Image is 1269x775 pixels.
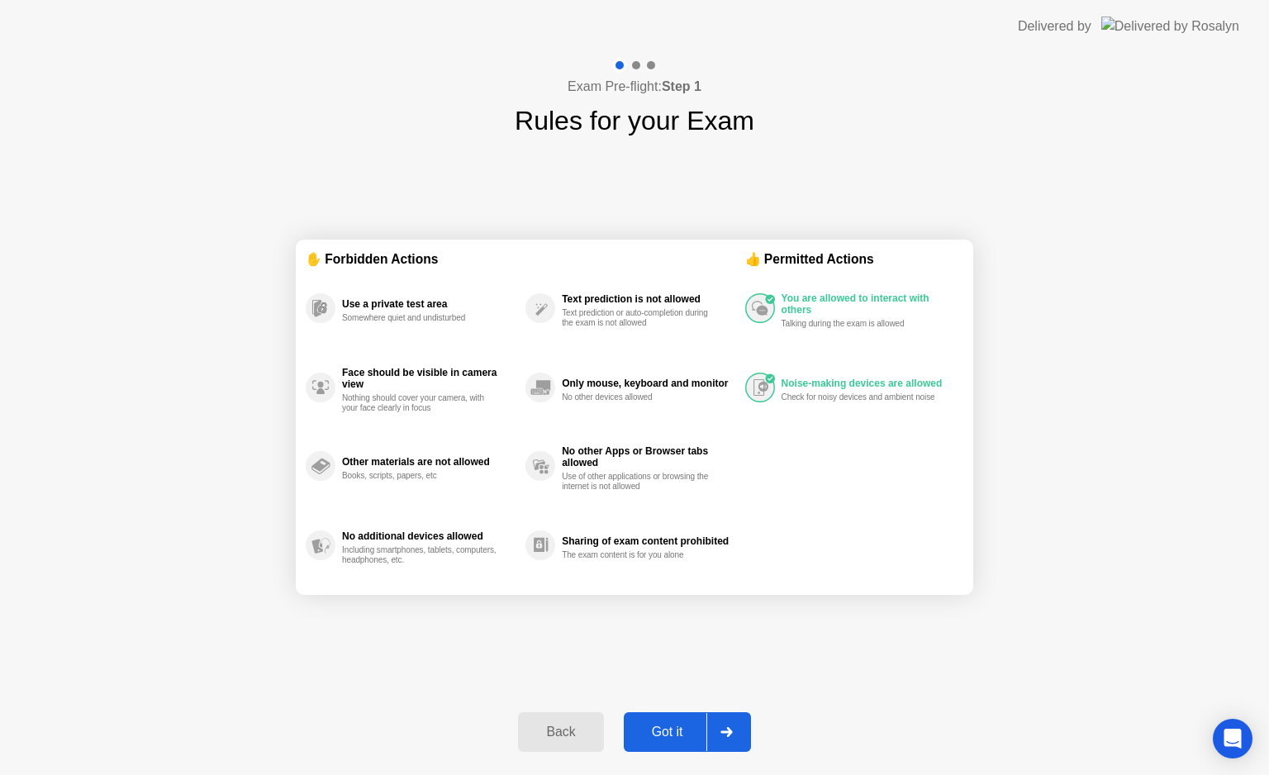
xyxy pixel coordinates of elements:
[342,456,517,468] div: Other materials are not allowed
[518,712,603,752] button: Back
[562,550,718,560] div: The exam content is for you alone
[342,530,517,542] div: No additional devices allowed
[342,313,498,323] div: Somewhere quiet and undisturbed
[523,725,598,739] div: Back
[562,445,736,468] div: No other Apps or Browser tabs allowed
[306,250,745,269] div: ✋ Forbidden Actions
[562,378,736,389] div: Only mouse, keyboard and monitor
[342,545,498,565] div: Including smartphones, tablets, computers, headphones, etc.
[562,392,718,402] div: No other devices allowed
[782,392,938,402] div: Check for noisy devices and ambient noise
[1101,17,1239,36] img: Delivered by Rosalyn
[624,712,751,752] button: Got it
[342,298,517,310] div: Use a private test area
[562,535,736,547] div: Sharing of exam content prohibited
[342,393,498,413] div: Nothing should cover your camera, with your face clearly in focus
[662,79,701,93] b: Step 1
[782,292,955,316] div: You are allowed to interact with others
[629,725,706,739] div: Got it
[515,101,754,140] h1: Rules for your Exam
[782,378,955,389] div: Noise-making devices are allowed
[1018,17,1091,36] div: Delivered by
[562,293,736,305] div: Text prediction is not allowed
[745,250,963,269] div: 👍 Permitted Actions
[1213,719,1252,758] div: Open Intercom Messenger
[782,319,938,329] div: Talking during the exam is allowed
[342,367,517,390] div: Face should be visible in camera view
[568,77,701,97] h4: Exam Pre-flight:
[562,472,718,492] div: Use of other applications or browsing the internet is not allowed
[342,471,498,481] div: Books, scripts, papers, etc
[562,308,718,328] div: Text prediction or auto-completion during the exam is not allowed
